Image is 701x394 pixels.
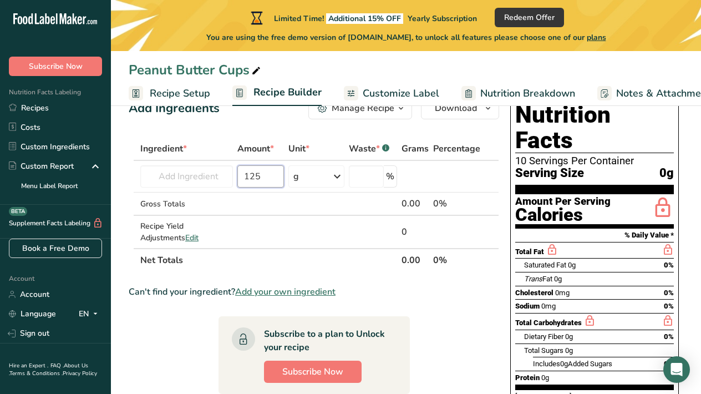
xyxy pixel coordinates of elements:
[9,239,102,258] a: Book a Free Demo
[206,32,606,43] span: You are using the free demo version of [DOMAIN_NAME], to unlock all features please choose one of...
[541,302,556,310] span: 0mg
[659,166,674,180] span: 0g
[560,360,568,368] span: 0g
[504,12,555,23] span: Redeem Offer
[663,356,690,383] div: Open Intercom Messenger
[421,97,499,119] button: Download
[150,86,210,101] span: Recipe Setup
[9,160,74,172] div: Custom Report
[79,307,102,321] div: EN
[140,165,233,188] input: Add Ingredient
[495,8,564,27] button: Redeem Offer
[480,86,575,101] span: Nutrition Breakdown
[185,233,199,243] span: Edit
[515,302,540,310] span: Sodium
[138,248,399,271] th: Net Totals
[9,57,102,76] button: Subscribe Now
[565,332,573,341] span: 0g
[541,373,549,382] span: 0g
[29,60,83,72] span: Subscribe Now
[433,142,480,155] span: Percentage
[515,207,611,223] div: Calories
[140,198,233,210] div: Gross Totals
[408,13,477,24] span: Yearly Subscription
[515,196,611,207] div: Amount Per Serving
[264,361,362,383] button: Subscribe Now
[461,81,575,106] a: Nutrition Breakdown
[129,285,499,299] div: Can't find your ingredient?
[326,13,403,24] span: Additional 15% OFF
[554,275,562,283] span: 0g
[435,102,477,115] span: Download
[402,225,429,239] div: 0
[9,362,48,370] a: Hire an Expert .
[515,166,584,180] span: Serving Size
[587,32,606,43] span: plans
[515,319,582,327] span: Total Carbohydrates
[293,170,299,183] div: g
[9,207,27,216] div: BETA
[515,247,544,256] span: Total Fat
[332,102,394,115] div: Manage Recipe
[344,81,439,106] a: Customize Label
[9,362,88,377] a: About Us .
[402,197,429,210] div: 0.00
[664,332,674,341] span: 0%
[140,142,187,155] span: Ingredient
[140,220,233,244] div: Recipe Yield Adjustments
[232,80,322,107] a: Recipe Builder
[288,142,309,155] span: Unit
[433,197,480,210] div: 0%
[555,289,570,297] span: 0mg
[431,248,482,271] th: 0%
[264,327,388,354] div: Subscribe to a plan to Unlock your recipe
[565,346,573,355] span: 0g
[568,261,576,269] span: 0g
[533,360,612,368] span: Includes Added Sugars
[515,373,540,382] span: Protein
[50,362,64,370] a: FAQ .
[129,99,220,118] div: Add Ingredients
[524,332,563,341] span: Dietary Fiber
[515,289,553,297] span: Cholesterol
[63,370,97,377] a: Privacy Policy
[349,142,389,155] div: Waste
[664,302,674,310] span: 0%
[515,102,674,153] h1: Nutrition Facts
[515,155,674,166] div: 10 Servings Per Container
[248,11,477,24] div: Limited Time!
[363,86,439,101] span: Customize Label
[524,275,552,283] span: Fat
[399,248,431,271] th: 0.00
[664,289,674,297] span: 0%
[235,285,336,299] span: Add your own ingredient
[402,142,429,155] span: Grams
[664,261,674,269] span: 0%
[9,304,56,324] a: Language
[237,142,274,155] span: Amount
[524,275,542,283] i: Trans
[9,370,63,377] a: Terms & Conditions .
[524,346,563,355] span: Total Sugars
[253,85,322,100] span: Recipe Builder
[515,229,674,242] section: % Daily Value *
[129,60,263,80] div: Peanut Butter Cups
[524,261,566,269] span: Saturated Fat
[129,81,210,106] a: Recipe Setup
[308,97,412,119] button: Manage Recipe
[282,365,343,378] span: Subscribe Now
